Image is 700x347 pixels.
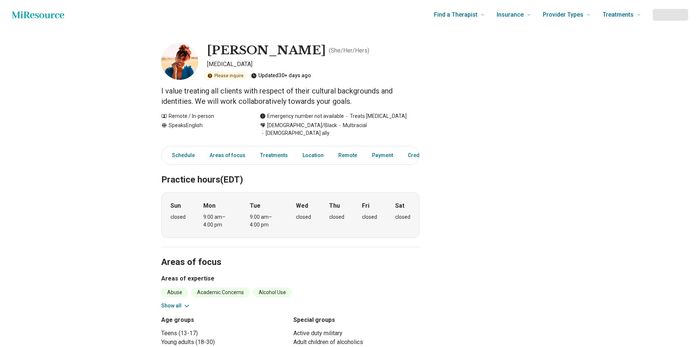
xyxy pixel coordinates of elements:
li: Alcohol Use [253,288,292,297]
span: [DEMOGRAPHIC_DATA]/Black [267,122,337,129]
div: closed [296,213,311,221]
div: Updated 30+ days ago [251,72,311,80]
a: Home page [12,7,64,22]
h2: Areas of focus [161,238,420,269]
strong: Sun [170,201,181,210]
a: Credentials [403,148,440,163]
a: Payment [368,148,397,163]
a: Treatments [256,148,292,163]
strong: Tue [250,201,261,210]
a: Areas of focus [205,148,250,163]
strong: Thu [329,201,340,210]
span: Insurance [497,10,524,20]
li: Academic Concerns [191,288,250,297]
h1: [PERSON_NAME] [207,43,326,58]
div: Please inquire [204,72,248,80]
h3: Special groups [293,316,420,324]
strong: Fri [362,201,369,210]
span: Treats [MEDICAL_DATA] [344,112,407,120]
div: closed [329,213,344,221]
span: [DEMOGRAPHIC_DATA] ally [260,129,330,137]
p: [MEDICAL_DATA] [207,60,420,69]
div: 9:00 am – 4:00 pm [250,213,278,229]
span: Treatments [603,10,634,20]
li: Abuse [161,288,188,297]
a: Schedule [163,148,199,163]
li: Adult children of alcoholics [293,338,420,347]
li: Teens (13-17) [161,329,287,338]
h3: Age groups [161,316,287,324]
h3: Areas of expertise [161,274,420,283]
div: 9:00 am – 4:00 pm [203,213,232,229]
div: closed [395,213,410,221]
p: ( She/Her/Hers ) [329,46,369,55]
strong: Mon [203,201,215,210]
div: Speaks English [161,122,245,137]
img: Sheriece Sadberry, Psychologist [161,43,198,80]
li: Active duty military [293,329,420,338]
span: Multiracial [337,122,367,129]
div: Emergency number not available [260,112,344,120]
strong: Wed [296,201,308,210]
div: Remote / In-person [161,112,245,120]
button: Show all [161,302,190,310]
strong: Sat [395,201,404,210]
div: closed [362,213,377,221]
span: Provider Types [543,10,583,20]
li: Young adults (18-30) [161,338,287,347]
div: closed [170,213,186,221]
a: Remote [334,148,362,163]
span: Find a Therapist [434,10,477,20]
h2: Practice hours (EDT) [161,156,420,186]
p: I value treating all clients with respect of their cultural backgrounds and identities. We will w... [161,86,420,106]
a: Location [298,148,328,163]
div: When does the program meet? [161,192,420,238]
